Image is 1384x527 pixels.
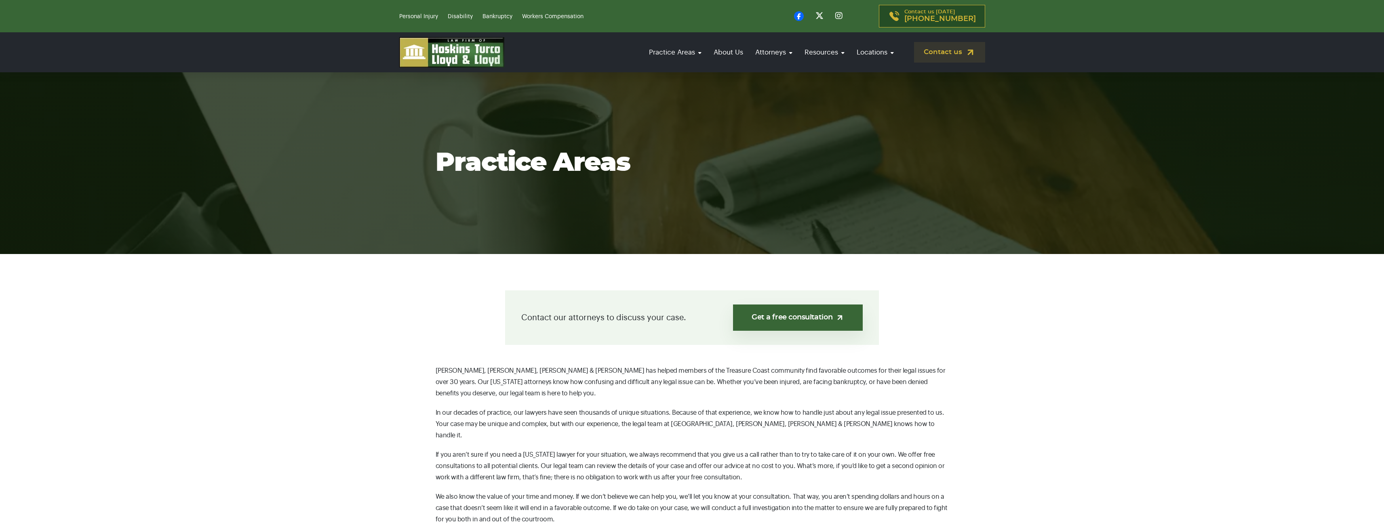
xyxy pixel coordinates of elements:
[853,41,898,64] a: Locations
[399,37,504,67] img: logo
[522,14,584,19] a: Workers Compensation
[914,42,985,63] a: Contact us
[399,14,438,19] a: Personal Injury
[733,304,863,331] a: Get a free consultation
[904,15,976,23] span: [PHONE_NUMBER]
[436,365,949,399] p: [PERSON_NAME], [PERSON_NAME], [PERSON_NAME] & [PERSON_NAME] has helped members of the Treasure Co...
[436,149,949,177] h1: Practice Areas
[836,313,844,322] img: arrow-up-right-light.svg
[436,451,945,481] span: If you aren’t sure if you need a [US_STATE] lawyer for your situation, we always recommend that y...
[710,41,747,64] a: About Us
[448,14,473,19] a: Disability
[436,409,944,439] span: In our decades of practice, our lawyers have seen thousands of unique situations. Because of that...
[482,14,512,19] a: Bankruptcy
[879,5,985,27] a: Contact us [DATE][PHONE_NUMBER]
[800,41,849,64] a: Resources
[436,493,948,523] span: We also know the value of your time and money. If we don’t believe we can help you, we’ll let you...
[751,41,796,64] a: Attorneys
[505,290,879,345] div: Contact our attorneys to discuss your case.
[904,9,976,23] p: Contact us [DATE]
[645,41,706,64] a: Practice Areas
